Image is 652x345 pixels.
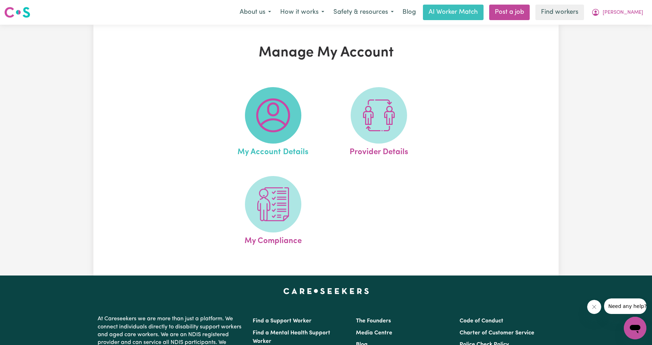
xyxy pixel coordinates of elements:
[222,176,324,247] a: My Compliance
[624,317,646,339] iframe: Button to launch messaging window
[245,232,302,247] span: My Compliance
[283,288,369,294] a: Careseekers home page
[253,318,312,324] a: Find a Support Worker
[604,298,646,314] iframe: Message from company
[460,330,534,336] a: Charter of Customer Service
[238,144,308,158] span: My Account Details
[460,318,503,324] a: Code of Conduct
[535,5,584,20] a: Find workers
[356,330,392,336] a: Media Centre
[587,300,601,314] iframe: Close message
[276,5,329,20] button: How it works
[489,5,530,20] a: Post a job
[329,5,398,20] button: Safety & resources
[4,4,30,20] a: Careseekers logo
[603,9,643,17] span: [PERSON_NAME]
[175,44,477,61] h1: Manage My Account
[235,5,276,20] button: About us
[222,87,324,158] a: My Account Details
[423,5,484,20] a: AI Worker Match
[4,6,30,19] img: Careseekers logo
[4,5,43,11] span: Need any help?
[328,87,430,158] a: Provider Details
[398,5,420,20] a: Blog
[356,318,391,324] a: The Founders
[350,144,408,158] span: Provider Details
[587,5,648,20] button: My Account
[253,330,330,344] a: Find a Mental Health Support Worker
